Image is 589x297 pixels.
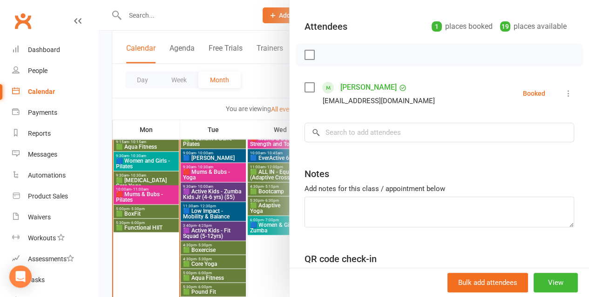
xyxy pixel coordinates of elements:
div: Messages [28,151,57,158]
button: View [534,273,578,292]
div: Workouts [28,234,56,242]
a: People [12,60,98,81]
div: 19 [500,21,510,32]
div: Automations [28,172,66,179]
div: QR code check-in [305,252,377,265]
a: Workouts [12,228,98,249]
div: Add notes for this class / appointment below [305,183,574,194]
a: Automations [12,165,98,186]
div: Calendar [28,88,55,95]
a: Dashboard [12,40,98,60]
div: places booked [432,20,493,33]
div: Waivers [28,213,51,221]
div: Assessments [28,255,74,263]
div: Notes [305,167,329,180]
div: Payments [28,109,57,116]
a: Product Sales [12,186,98,207]
a: Tasks [12,270,98,290]
div: Booked [523,90,545,97]
a: Clubworx [11,9,34,33]
div: Tasks [28,276,45,284]
div: Reports [28,130,51,137]
a: Reports [12,123,98,144]
a: Waivers [12,207,98,228]
input: Search to add attendees [305,123,574,142]
div: Dashboard [28,46,60,53]
div: People [28,67,47,74]
a: Messages [12,144,98,165]
div: Open Intercom Messenger [9,265,32,288]
div: 1 [432,21,442,32]
div: places available [500,20,567,33]
div: Product Sales [28,192,68,200]
div: Attendees [305,20,347,33]
a: [PERSON_NAME] [340,80,397,95]
a: Assessments [12,249,98,270]
a: Payments [12,102,98,123]
div: [EMAIL_ADDRESS][DOMAIN_NAME] [323,95,435,107]
button: Bulk add attendees [447,273,528,292]
a: Calendar [12,81,98,102]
